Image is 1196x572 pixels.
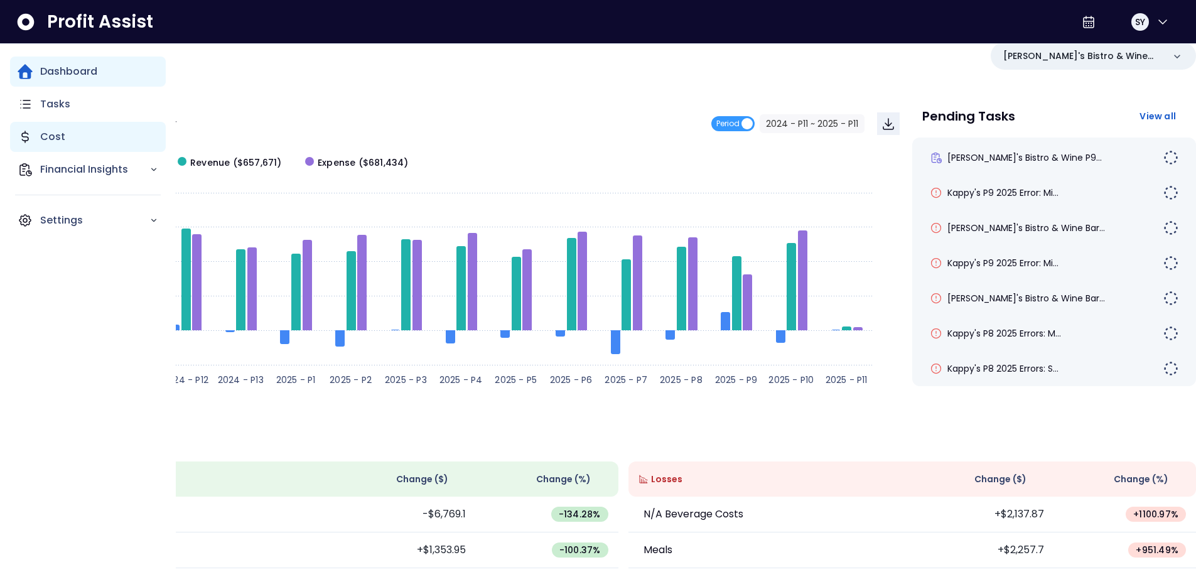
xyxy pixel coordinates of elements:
span: Kappy's P9 2025 Error: Mi... [947,186,1059,199]
text: 2025 - P9 [715,374,758,386]
span: + 1100.97 % [1133,508,1178,521]
span: + 951.49 % [1136,544,1178,556]
span: Kappy's P9 2025 Error: Mi... [947,257,1059,269]
text: 2025 - P5 [495,374,537,386]
span: Kappy's P8 2025 Errors: S... [947,362,1059,375]
img: Not yet Started [1163,256,1178,271]
img: Not yet Started [1163,150,1178,165]
text: 2025 - P6 [550,374,593,386]
span: Change ( $ ) [974,473,1026,486]
img: Not yet Started [1163,291,1178,306]
p: Tasks [40,97,70,112]
td: -$6,769.1 [334,497,476,532]
text: 2025 - P7 [605,374,647,386]
img: Not yet Started [1163,361,1178,376]
p: [PERSON_NAME]'s Bistro & Wine Bar [1003,50,1163,63]
td: +$2,137.87 [912,497,1054,532]
p: N/A Beverage Costs [644,507,743,522]
img: Not yet Started [1163,220,1178,235]
span: Losses [651,473,682,486]
span: -100.37 % [559,544,601,556]
text: 2024 - P13 [218,374,264,386]
text: 2025 - P3 [385,374,427,386]
text: 2025 - P4 [439,374,483,386]
text: 2025 - P8 [660,374,703,386]
text: 2025 - P2 [330,374,372,386]
span: Expense ($681,434) [318,156,409,170]
span: [PERSON_NAME]'s Bistro & Wine Bar... [947,292,1105,305]
span: SY [1135,16,1145,28]
span: -134.28 % [559,508,601,521]
span: Profit Assist [47,11,153,33]
span: Change (%) [536,473,591,486]
p: Wins & Losses [50,434,1196,446]
span: [PERSON_NAME]'s Bistro & Wine P9... [947,151,1102,164]
span: View all [1139,110,1176,122]
span: Change ( $ ) [396,473,448,486]
p: Meals [644,542,672,558]
td: +$2,257.7 [912,532,1054,568]
button: Download [877,112,900,135]
text: 2025 - P11 [826,374,868,386]
img: Not yet Started [1163,185,1178,200]
p: Cost [40,129,65,144]
p: Dashboard [40,64,97,79]
span: Change (%) [1114,473,1168,486]
span: Kappy's P8 2025 Errors: M... [947,327,1061,340]
p: Pending Tasks [922,110,1015,122]
text: 2025 - P1 [276,374,316,386]
img: Not yet Started [1163,326,1178,341]
p: Settings [40,213,149,228]
p: Financial Insights [40,162,149,177]
td: +$1,353.95 [334,532,476,568]
text: 2024 - P12 [163,374,208,386]
span: [PERSON_NAME]'s Bistro & Wine Bar... [947,222,1105,234]
button: 2024 - P11 ~ 2025 - P11 [760,114,865,133]
button: View all [1129,105,1186,127]
span: Period [716,116,740,131]
span: Revenue ($657,671) [190,156,282,170]
text: 2025 - P10 [768,374,814,386]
